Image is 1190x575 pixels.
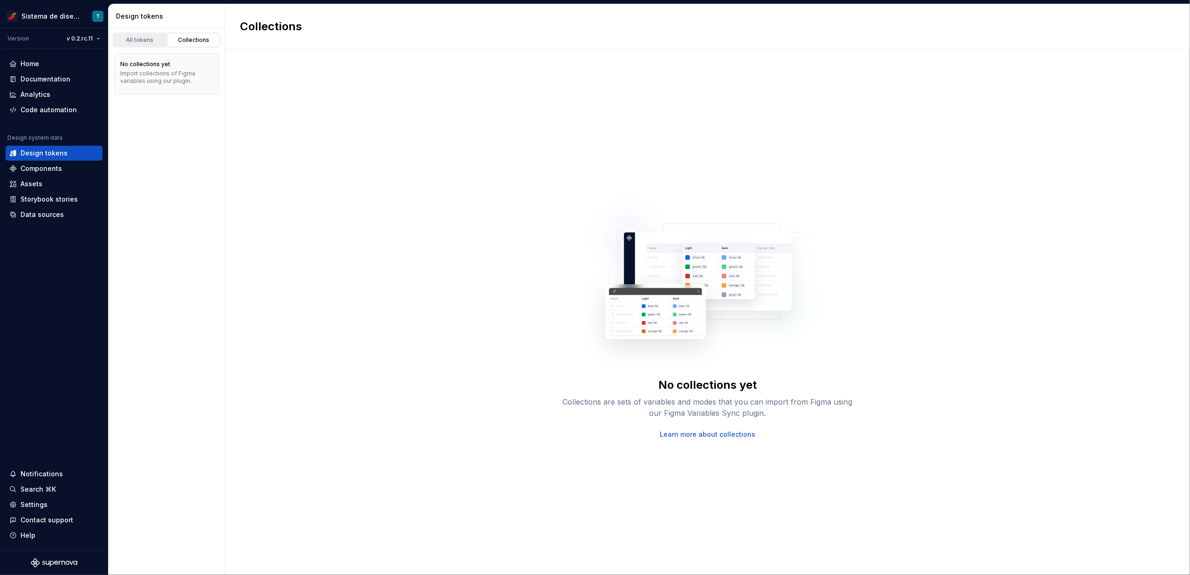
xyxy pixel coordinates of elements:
[21,515,73,525] div: Contact support
[7,134,62,142] div: Design system data
[6,482,103,497] button: Search ⌘K
[21,195,78,204] div: Storybook stories
[120,70,213,85] div: Import collections of Figma variables using our plugin.
[658,378,757,392] div: No collections yet
[21,485,56,494] div: Search ⌘K
[6,56,103,71] a: Home
[116,36,163,44] div: All tokens
[116,12,221,21] div: Design tokens
[21,12,81,21] div: Sistema de diseño Iberia
[6,467,103,481] button: Notifications
[21,164,62,173] div: Components
[6,513,103,528] button: Contact support
[6,146,103,161] a: Design tokens
[6,87,103,102] a: Analytics
[67,35,93,42] span: v 0.2.rc.11
[21,179,42,189] div: Assets
[31,558,77,568] svg: Supernova Logo
[2,6,106,26] button: Sistema de diseño IberiaT
[6,192,103,207] a: Storybook stories
[21,210,64,219] div: Data sources
[6,72,103,87] a: Documentation
[62,32,104,45] button: v 0.2.rc.11
[21,105,77,115] div: Code automation
[21,531,35,540] div: Help
[6,528,103,543] button: Help
[21,59,39,68] div: Home
[6,176,103,191] a: Assets
[7,35,29,42] div: Version
[21,90,50,99] div: Analytics
[240,19,302,34] h2: Collections
[120,61,170,68] div: No collections yet
[559,396,857,419] div: Collections are sets of variables and modes that you can import from Figma using our Figma Variab...
[21,500,48,509] div: Settings
[660,430,755,439] a: Learn more about collections
[6,161,103,176] a: Components
[21,469,63,479] div: Notifications
[96,13,100,20] div: T
[6,497,103,512] a: Settings
[171,36,217,44] div: Collections
[21,74,70,84] div: Documentation
[21,149,68,158] div: Design tokens
[7,11,18,22] img: 55604660-494d-44a9-beb2-692398e9940a.png
[6,102,103,117] a: Code automation
[6,207,103,222] a: Data sources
